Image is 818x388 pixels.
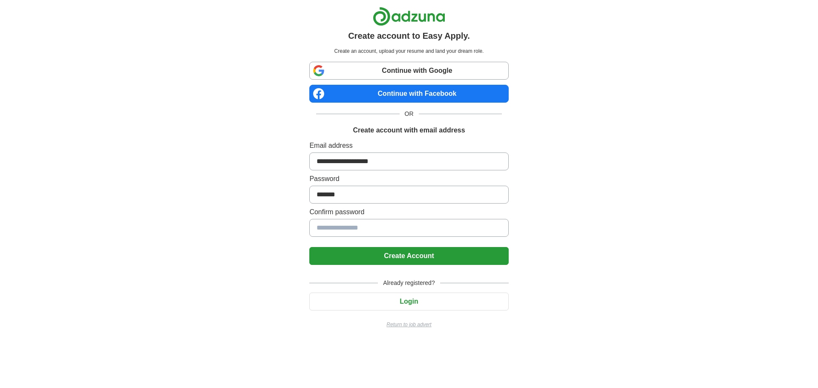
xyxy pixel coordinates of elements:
[400,109,419,118] span: OR
[309,298,508,305] a: Login
[309,174,508,184] label: Password
[309,85,508,103] a: Continue with Facebook
[311,47,507,55] p: Create an account, upload your resume and land your dream role.
[309,141,508,151] label: Email address
[348,29,470,42] h1: Create account to Easy Apply.
[353,125,465,135] h1: Create account with email address
[378,279,440,287] span: Already registered?
[309,207,508,217] label: Confirm password
[309,293,508,310] button: Login
[309,247,508,265] button: Create Account
[309,62,508,80] a: Continue with Google
[373,7,445,26] img: Adzuna logo
[309,321,508,328] a: Return to job advert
